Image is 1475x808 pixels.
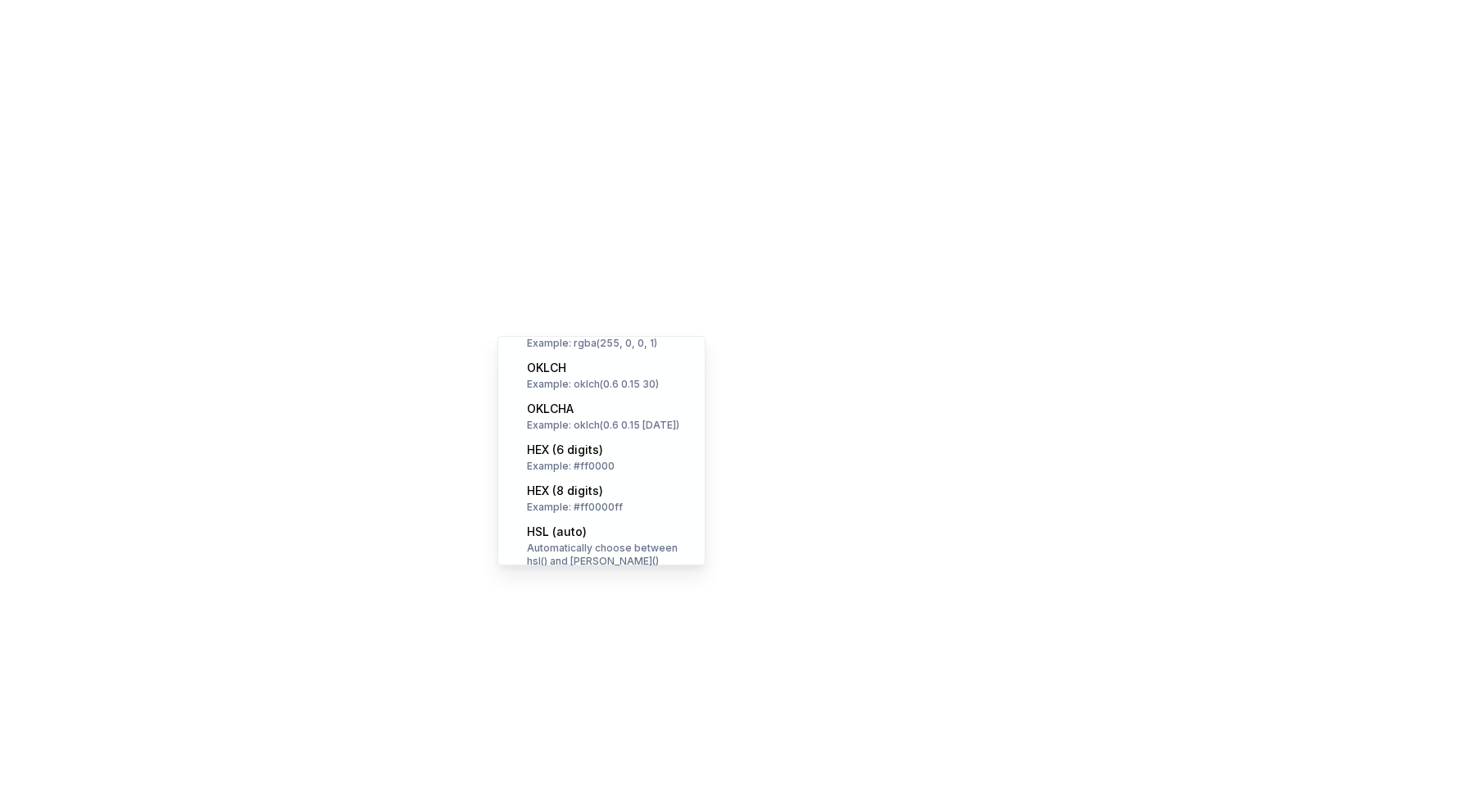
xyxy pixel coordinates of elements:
div: Automatically choose between hsl() and [PERSON_NAME]() [527,542,696,568]
div: Example: oklch(0.6 0.15 [DATE]) [527,419,679,432]
span: HEX (6 digits) [527,443,603,456]
span: OKLCH [527,361,566,374]
div: Example: oklch(0.6 0.15 30) [527,378,659,391]
span: HSL (auto) [527,524,587,538]
div: Example: #ff0000 [527,460,615,473]
span: HEX (8 digits) [527,483,603,497]
div: Example: rgba(255, 0, 0, 1) [527,337,657,350]
span: OKLCHA [527,402,574,415]
div: Example: #ff0000ff [527,501,623,514]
